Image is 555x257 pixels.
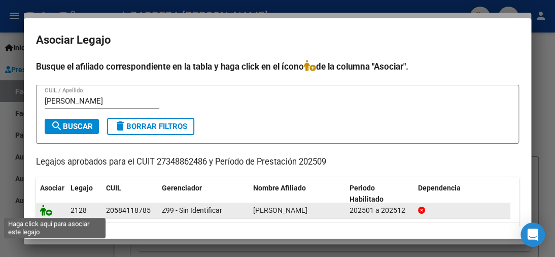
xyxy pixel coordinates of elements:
div: Open Intercom Messenger [521,222,545,247]
h4: Busque el afiliado correspondiente en la tabla y haga click en el ícono de la columna "Asociar". [36,60,519,73]
span: Asociar [40,184,64,192]
p: Legajos aprobados para el CUIT 27348862486 y Período de Prestación 202509 [36,156,519,169]
datatable-header-cell: Nombre Afiliado [249,177,345,211]
span: Dependencia [418,184,461,192]
datatable-header-cell: Asociar [36,177,66,211]
datatable-header-cell: CUIL [102,177,158,211]
datatable-header-cell: Dependencia [414,177,510,211]
span: 2128 [71,206,87,214]
span: Gerenciador [162,184,202,192]
button: Buscar [45,119,99,134]
mat-icon: delete [114,120,126,132]
h2: Asociar Legajo [36,30,519,50]
span: Z99 - Sin Identificar [162,206,222,214]
span: Buscar [51,122,93,131]
button: Borrar Filtros [107,118,194,135]
span: HURTADO FEDERICO [253,206,307,214]
div: 20584118785 [106,205,151,216]
span: Nombre Afiliado [253,184,306,192]
datatable-header-cell: Gerenciador [158,177,249,211]
datatable-header-cell: Legajo [66,177,102,211]
span: Periodo Habilitado [350,184,384,204]
div: 1 registros [36,222,519,248]
span: Borrar Filtros [114,122,187,131]
span: Legajo [71,184,93,192]
mat-icon: search [51,120,63,132]
div: 202501 a 202512 [350,205,410,216]
span: CUIL [106,184,121,192]
datatable-header-cell: Periodo Habilitado [345,177,414,211]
